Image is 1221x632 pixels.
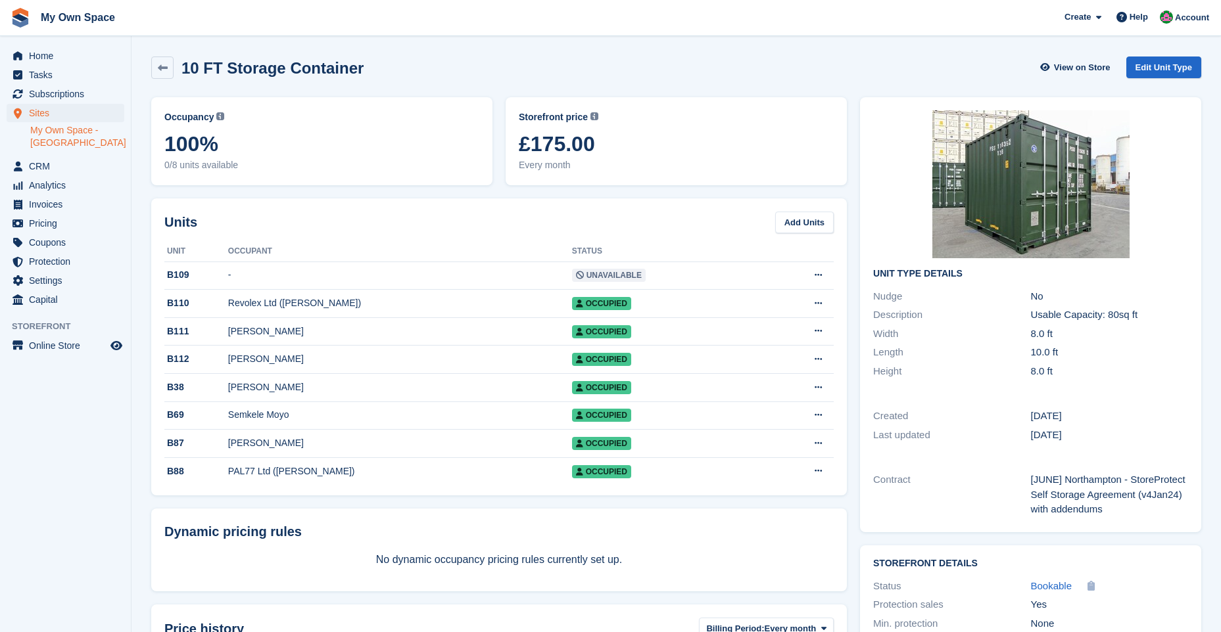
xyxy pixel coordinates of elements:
div: Last updated [873,428,1030,443]
span: Sites [29,104,108,122]
div: Length [873,345,1030,360]
div: 8.0 ft [1031,364,1188,379]
a: menu [7,252,124,271]
div: Description [873,307,1030,323]
a: My Own Space [36,7,120,28]
div: None [1031,616,1188,631]
div: Semkele Moyo [228,408,572,422]
div: [JUNE] Northampton - StoreProtect Self Storage Agreement (v4Jan24) with addendums [1031,472,1188,517]
a: menu [7,47,124,65]
div: No [1031,289,1188,304]
a: My Own Space - [GEOGRAPHIC_DATA] [30,124,124,149]
div: 8.0 ft [1031,327,1188,342]
img: icon-info-grey-7440780725fd019a000dd9b08b2336e03edf1995a4989e88bcd33f0948082b44.svg [216,112,224,120]
span: Invoices [29,195,108,214]
span: Unavailable [572,269,646,282]
h2: Storefront Details [873,558,1188,569]
span: Storefront [12,320,131,333]
div: Created [873,409,1030,424]
a: View on Store [1039,56,1116,78]
span: Help [1130,11,1148,24]
a: menu [7,157,124,175]
span: Occupied [572,353,631,366]
span: Storefront price [519,110,588,124]
span: Account [1175,11,1209,24]
div: [DATE] [1031,409,1188,424]
img: 10ft-containers.jpg [932,110,1130,258]
a: menu [7,104,124,122]
p: No dynamic occupancy pricing rules currently set up. [164,552,834,568]
span: Create [1065,11,1091,24]
span: Home [29,47,108,65]
div: Nudge [873,289,1030,304]
span: Online Store [29,336,108,355]
a: menu [7,85,124,103]
div: [PERSON_NAME] [228,436,572,450]
div: Dynamic pricing rules [164,522,834,541]
span: CRM [29,157,108,175]
td: - [228,261,572,290]
a: Preview store [108,338,124,353]
div: B88 [164,464,228,478]
a: menu [7,214,124,233]
span: Occupied [572,325,631,338]
a: Edit Unit Type [1126,56,1201,78]
th: Unit [164,241,228,262]
th: Occupant [228,241,572,262]
span: Subscriptions [29,85,108,103]
a: menu [7,176,124,194]
span: Settings [29,271,108,290]
span: View on Store [1054,61,1111,74]
h2: 10 FT Storage Container [181,59,364,77]
div: B110 [164,296,228,310]
h2: Unit Type details [873,269,1188,279]
span: Occupied [572,437,631,450]
div: B111 [164,325,228,338]
div: Height [873,364,1030,379]
img: Lucy Parry [1160,11,1173,24]
a: menu [7,336,124,355]
div: Min. protection [873,616,1030,631]
img: icon-info-grey-7440780725fd019a000dd9b08b2336e03edf1995a4989e88bcd33f0948082b44.svg [590,112,598,120]
a: Bookable [1031,579,1072,594]
div: Usable Capacity: 80sq ft [1031,307,1188,323]
span: Occupied [572,297,631,310]
div: Yes [1031,597,1188,612]
span: Occupied [572,465,631,478]
div: B87 [164,436,228,450]
div: B38 [164,380,228,394]
div: [DATE] [1031,428,1188,443]
div: B112 [164,352,228,366]
a: menu [7,66,124,84]
div: Status [873,579,1030,594]
a: menu [7,290,124,309]
img: stora-icon-8386f47178a22dfd0bd8f6a31ec36ba5ce8667c1dd55bd0f319d3a0aa187defe.svg [11,8,30,28]
div: 10.0 ft [1031,345,1188,360]
div: [PERSON_NAME] [228,352,572,366]
span: Occupancy [164,110,214,124]
a: menu [7,271,124,290]
div: B69 [164,408,228,422]
span: Every month [519,158,834,172]
span: £175.00 [519,132,834,156]
div: Width [873,327,1030,342]
div: B109 [164,268,228,282]
span: Pricing [29,214,108,233]
span: Occupied [572,381,631,394]
th: Status [572,241,763,262]
span: Analytics [29,176,108,194]
span: Tasks [29,66,108,84]
span: Protection [29,252,108,271]
a: menu [7,233,124,252]
div: Contract [873,472,1030,517]
span: 100% [164,132,479,156]
div: [PERSON_NAME] [228,325,572,338]
div: PAL77 Ltd ([PERSON_NAME]) [228,464,572,478]
span: Bookable [1031,580,1072,591]
a: Add Units [775,212,834,233]
span: Coupons [29,233,108,252]
span: Capital [29,290,108,309]
h2: Units [164,212,197,232]
div: Protection sales [873,597,1030,612]
span: 0/8 units available [164,158,479,172]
